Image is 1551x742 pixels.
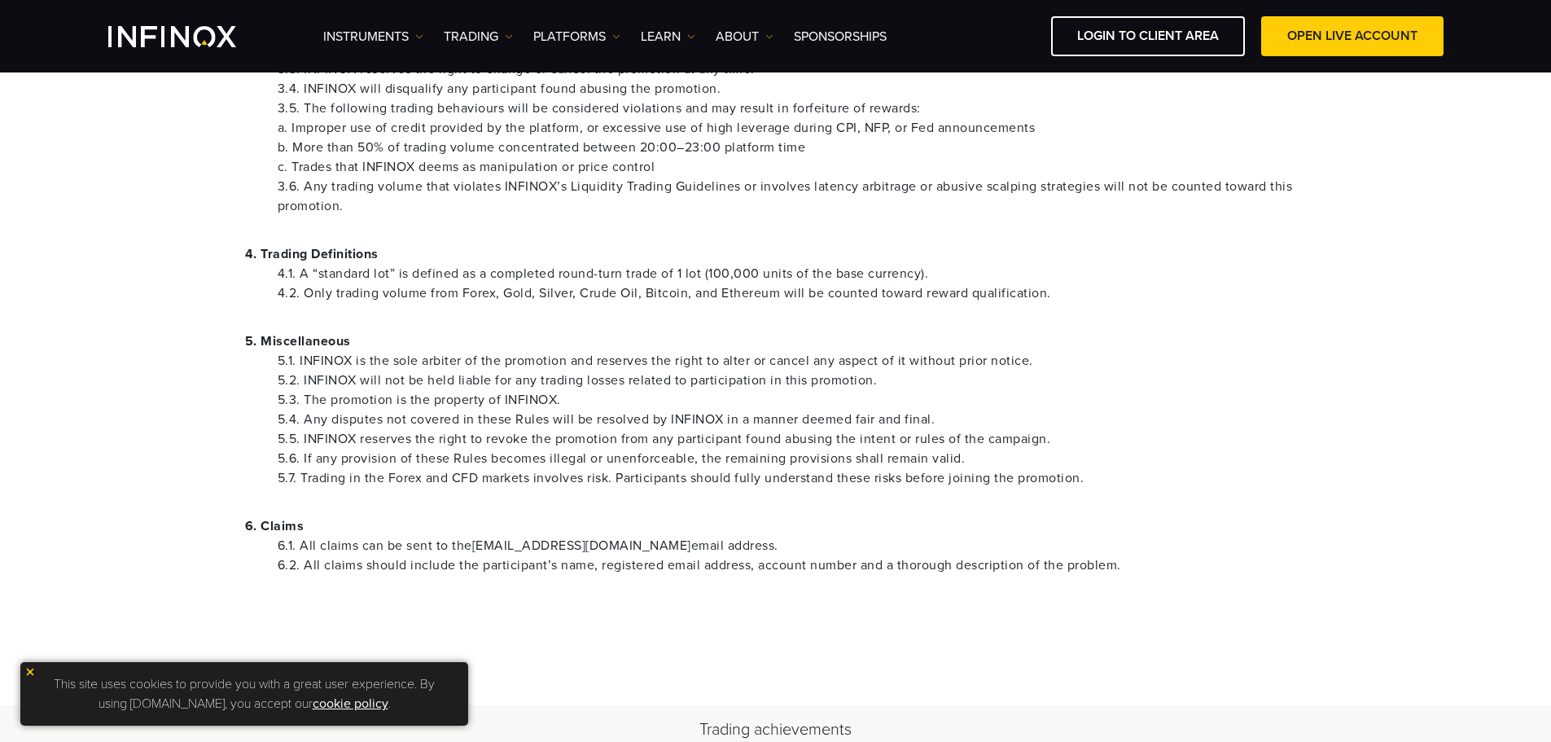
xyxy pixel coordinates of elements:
[278,157,1307,177] li: c. Trades that INFINOX deems as manipulation or price control
[323,27,423,46] a: Instruments
[278,138,1307,157] li: b. More than 50% of trading volume concentrated between 20:00–23:00 platform time
[716,27,773,46] a: ABOUT
[278,410,1307,429] li: 5.4. Any disputes not covered in these Rules will be resolved by INFINOX in a manner deemed fair ...
[278,536,1307,555] li: 6.1. All claims can be sent to the email address.
[278,79,1307,99] li: 3.4. INFINOX will disqualify any participant found abusing the promotion.
[278,264,1307,283] li: 4.1. A “standard lot” is defined as a completed round-turn trade of 1 lot (100,000 units of the b...
[278,468,1307,488] li: 5.7. Trading in the Forex and CFD markets involves risk. Participants should fully understand the...
[472,538,691,554] a: [EMAIL_ADDRESS][DOMAIN_NAME]
[24,666,36,678] img: yellow close icon
[278,283,1307,303] li: 4.2. Only trading volume from Forex, Gold, Silver, Crude Oil, Bitcoin, and Ethereum will be count...
[108,26,274,47] a: INFINOX Logo
[278,118,1307,138] li: a. Improper use of credit provided by the platform, or excessive use of high leverage during CPI,...
[1051,16,1245,56] a: LOGIN TO CLIENT AREA
[313,696,388,712] a: cookie policy
[245,516,1307,536] p: 6. Claims
[278,99,1307,118] li: 3.5. The following trading behaviours will be considered violations and may result in forfeiture ...
[245,331,1307,351] p: 5. Miscellaneous
[278,371,1307,390] li: 5.2. INFINOX will not be held liable for any trading losses related to participation in this prom...
[278,177,1307,216] li: 3.6. Any trading volume that violates INFINOX’s Liquidity Trading Guidelines or involves latency ...
[245,244,1307,264] p: 4. Trading Definitions
[28,670,460,718] p: This site uses cookies to provide you with a great user experience. By using [DOMAIN_NAME], you a...
[278,555,1307,575] li: 6.2. All claims should include the participant’s name, registered email address, account number a...
[278,429,1307,449] li: 5.5. INFINOX reserves the right to revoke the promotion from any participant found abusing the in...
[278,390,1307,410] li: 5.3. The promotion is the property of INFINOX.
[794,27,887,46] a: SPONSORSHIPS
[278,351,1307,371] li: 5.1. INFINOX is the sole arbiter of the promotion and reserves the right to alter or cancel any a...
[1261,16,1444,56] a: OPEN LIVE ACCOUNT
[444,27,513,46] a: TRADING
[533,27,620,46] a: PLATFORMS
[641,27,695,46] a: Learn
[278,449,1307,468] li: 5.6. If any provision of these Rules becomes illegal or unenforceable, the remaining provisions s...
[206,718,1346,741] h2: Trading achievements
